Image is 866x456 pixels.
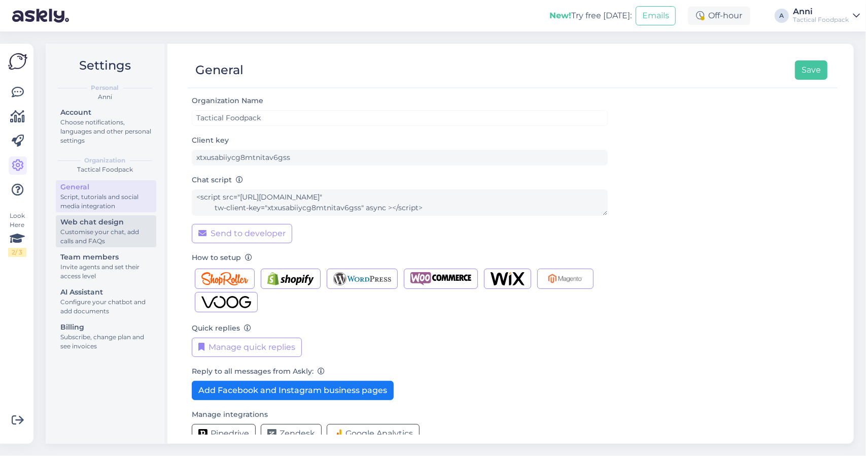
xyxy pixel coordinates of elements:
div: Invite agents and set their access level [60,263,152,281]
div: Try free [DATE]: [549,10,632,22]
label: Quick replies [192,323,251,334]
button: Add Facebook and Instagram business pages [192,381,394,400]
button: Google Analytics [327,424,420,443]
img: Shoproller [201,272,248,285]
div: General [195,60,244,80]
b: Personal [91,83,119,92]
label: Reply to all messages from Askly: [192,366,325,377]
div: Off-hour [688,7,750,25]
img: Wix [491,272,525,285]
a: AccountChoose notifications, languages and other personal settings [56,106,156,147]
div: Tactical Foodpack [793,16,849,24]
div: Look Here [8,211,26,257]
button: Manage quick replies [192,338,302,357]
div: General [60,182,152,192]
label: Client key [192,135,229,146]
b: New! [549,11,571,20]
a: AI AssistantConfigure your chatbot and add documents [56,285,156,317]
img: Shopify [267,272,314,285]
input: ABC Corporation [192,110,608,126]
span: Google Analytics [345,428,413,440]
img: Magento [544,272,587,285]
div: Script, tutorials and social media integration [60,192,152,211]
img: Pipedrive [198,429,207,438]
a: BillingSubscribe, change plan and see invoices [56,320,156,352]
div: Anni [793,8,849,16]
b: Organization [85,156,126,165]
button: Send to developer [192,224,292,243]
img: Wordpress [333,272,392,285]
div: Web chat design [60,217,152,227]
div: Account [60,107,152,118]
img: Voog [201,296,251,309]
label: Manage integrations [192,409,268,420]
span: Zendesk [280,428,315,440]
img: Woocommerce [410,272,471,285]
span: Pipedrive [211,428,249,440]
div: Choose notifications, languages and other personal settings [60,118,152,145]
div: A [775,9,789,23]
img: Askly Logo [8,52,27,71]
label: How to setup [192,252,252,263]
a: GeneralScript, tutorials and social media integration [56,180,156,212]
div: Billing [60,322,152,333]
label: Organization Name [192,95,267,106]
div: Tactical Foodpack [54,165,156,174]
div: Customise your chat, add calls and FAQs [60,227,152,246]
a: AnniTactical Foodpack [793,8,860,24]
div: AI Assistant [60,287,152,298]
button: Emails [636,6,676,25]
div: Anni [54,92,156,102]
div: Team members [60,252,152,263]
div: Configure your chatbot and add documents [60,298,152,316]
img: Google Analytics [333,429,342,438]
button: Zendesk [261,424,322,443]
button: Save [795,60,827,80]
textarea: <script src="[URL][DOMAIN_NAME]" tw-client-key="xtxusabiiycg8mtnitav6gss" async ></script> [192,189,608,216]
img: Zendesk [267,429,276,438]
a: Web chat designCustomise your chat, add calls and FAQs [56,215,156,247]
div: 2 / 3 [8,248,26,257]
a: Team membersInvite agents and set their access level [56,250,156,282]
button: Pipedrive [192,424,256,443]
label: Chat script [192,175,243,185]
h2: Settings [54,56,156,75]
div: Subscribe, change plan and see invoices [60,333,152,351]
